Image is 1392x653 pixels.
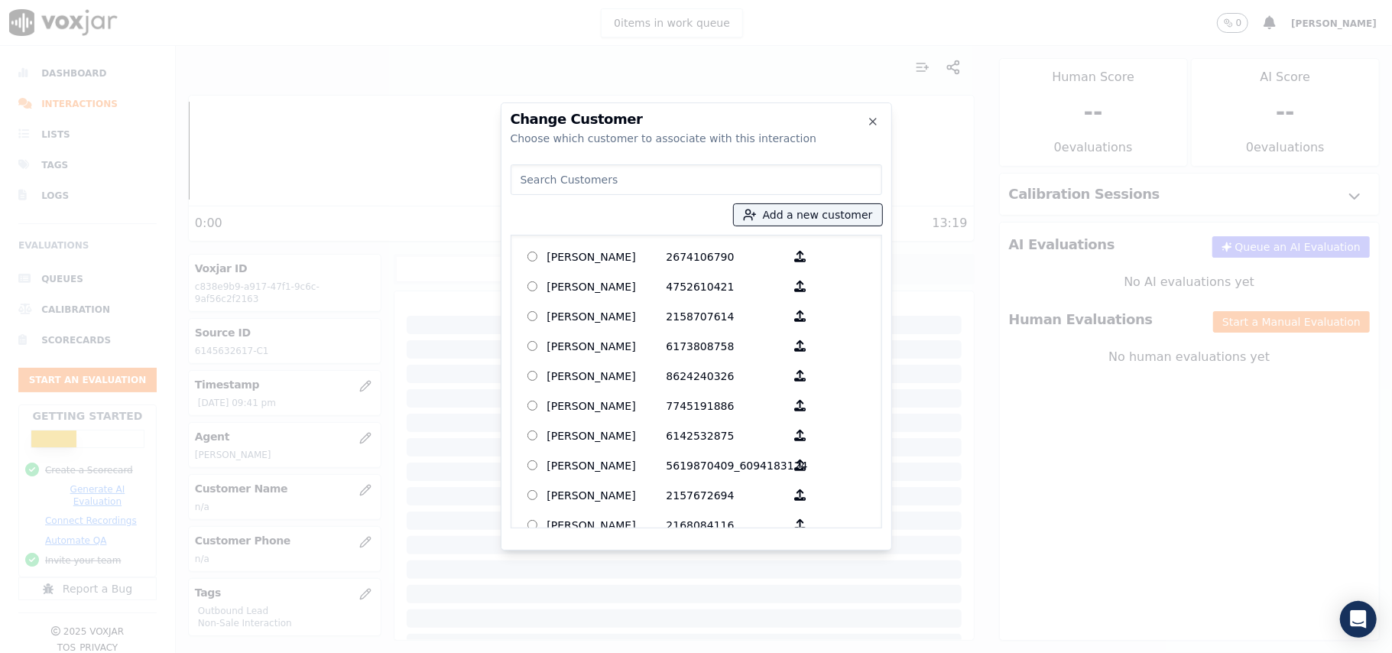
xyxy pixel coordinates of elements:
[511,164,882,195] input: Search Customers
[667,424,786,447] p: 6142532875
[527,311,537,321] input: [PERSON_NAME] 2158707614
[786,245,816,268] button: [PERSON_NAME] 2674106790
[786,513,816,537] button: [PERSON_NAME] 2168084116
[786,334,816,358] button: [PERSON_NAME] 6173808758
[527,371,537,381] input: [PERSON_NAME] 8624240326
[547,275,667,298] p: [PERSON_NAME]
[786,275,816,298] button: [PERSON_NAME] 4752610421
[786,483,816,507] button: [PERSON_NAME] 2157672694
[547,483,667,507] p: [PERSON_NAME]
[667,245,786,268] p: 2674106790
[547,304,667,328] p: [PERSON_NAME]
[667,453,786,477] p: 5619870409_6094183124
[547,513,667,537] p: [PERSON_NAME]
[547,453,667,477] p: [PERSON_NAME]
[527,341,537,351] input: [PERSON_NAME] 6173808758
[667,483,786,507] p: 2157672694
[527,430,537,440] input: [PERSON_NAME] 6142532875
[786,424,816,447] button: [PERSON_NAME] 6142532875
[527,490,537,500] input: [PERSON_NAME] 2157672694
[786,394,816,417] button: [PERSON_NAME] 7745191886
[511,131,882,146] div: Choose which customer to associate with this interaction
[511,112,882,126] h2: Change Customer
[547,424,667,447] p: [PERSON_NAME]
[1340,601,1377,638] div: Open Intercom Messenger
[547,334,667,358] p: [PERSON_NAME]
[667,364,786,388] p: 8624240326
[786,364,816,388] button: [PERSON_NAME] 8624240326
[786,453,816,477] button: [PERSON_NAME] 5619870409_6094183124
[667,275,786,298] p: 4752610421
[527,281,537,291] input: [PERSON_NAME] 4752610421
[667,394,786,417] p: 7745191886
[547,364,667,388] p: [PERSON_NAME]
[527,401,537,411] input: [PERSON_NAME] 7745191886
[786,304,816,328] button: [PERSON_NAME] 2158707614
[667,513,786,537] p: 2168084116
[527,520,537,530] input: [PERSON_NAME] 2168084116
[547,245,667,268] p: [PERSON_NAME]
[667,304,786,328] p: 2158707614
[527,252,537,262] input: [PERSON_NAME] 2674106790
[734,204,882,226] button: Add a new customer
[547,394,667,417] p: [PERSON_NAME]
[527,460,537,470] input: [PERSON_NAME] 5619870409_6094183124
[667,334,786,358] p: 6173808758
